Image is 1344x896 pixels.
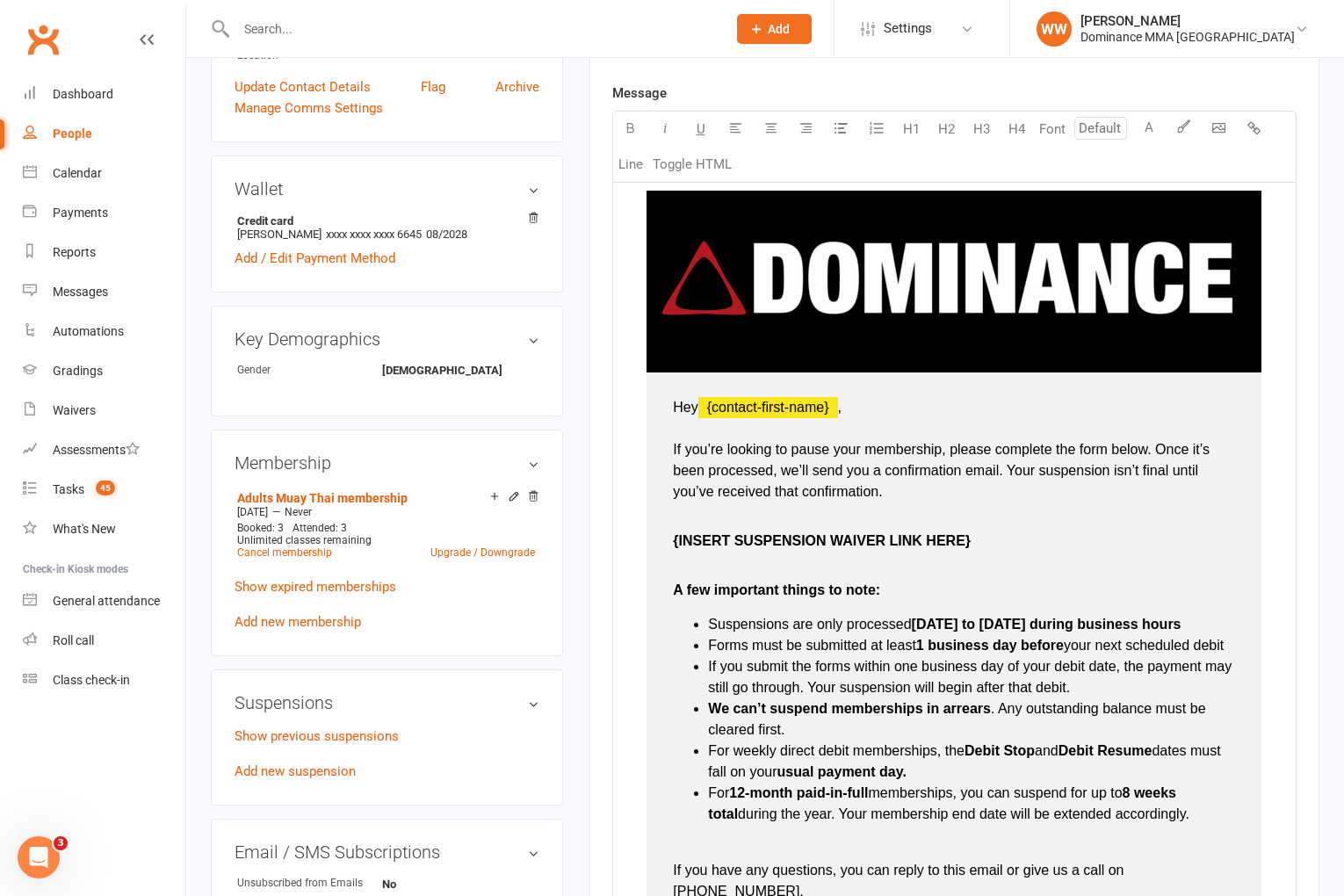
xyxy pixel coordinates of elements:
a: People [23,114,185,154]
div: General attendance [53,594,160,608]
div: Automations [53,324,124,338]
input: Default [1074,117,1127,140]
a: Manage Comms Settings [235,98,383,119]
a: Roll call [23,621,185,661]
span: usual payment day. [777,764,907,779]
span: , you can suspend for up to [953,785,1123,800]
span: Attended: 3 [293,522,347,534]
a: Calendar [23,154,185,193]
span: [DATE] to [DATE] during business hours [912,617,1181,632]
iframe: Intercom live chat [18,836,60,878]
span: , the payment may still go through. Your suspension will begin after that debit. [708,659,1235,695]
div: Dashboard [53,87,113,101]
a: Show expired memberships [235,579,396,595]
div: Assessments [53,443,140,457]
a: Archive [495,76,539,98]
div: Calendar [53,166,102,180]
a: What's New [23,509,185,549]
button: A [1131,112,1167,147]
span: during the year. Your membership end date will be extended accordingly. [738,806,1189,821]
span: memberships [869,785,953,800]
span: Add [768,22,790,36]
button: H4 [1000,112,1035,147]
button: U [683,112,719,147]
span: For [708,785,729,800]
span: Never [285,506,312,518]
div: Unsubscribed from Emails [237,875,382,892]
div: — [233,505,539,519]
span: U [697,121,705,137]
input: Search... [231,17,714,41]
span: Settings [884,9,932,48]
a: Waivers [23,391,185,430]
a: Show previous suspensions [235,728,399,744]
a: Messages [23,272,185,312]
a: Flag [421,76,445,98]
a: Clubworx [21,18,65,61]
a: Tasks 45 [23,470,185,509]
strong: [DEMOGRAPHIC_DATA] [382,364,502,377]
span: [DATE] [237,506,268,518]
span: Unlimited classes remaining [237,534,372,546]
label: Message [612,83,667,104]
a: General attendance kiosk mode [23,582,185,621]
div: Reports [53,245,96,259]
strong: Credit card [237,214,531,228]
div: [PERSON_NAME] [1080,13,1295,29]
span: If you’re looking to pause your membership, please complete the form below. Once it’s been proces... [673,442,1213,499]
span: . Any outstanding balance must be cleared first. [708,701,1210,737]
span: Forms must be submitted at least [708,638,916,653]
span: , the [937,743,965,758]
a: Adults Muay Thai membership [237,491,408,505]
a: Reports [23,233,185,272]
span: dates must fall on your [708,743,1225,779]
span: A few important things to note: [673,582,880,597]
a: Dashboard [23,75,185,114]
span: and [1035,743,1059,758]
span: For weekly direct debit memberships [708,743,937,758]
span: 08/2028 [426,228,467,241]
span: {INSERT SUSPENSION WAIVER LINK HERE} [673,533,971,548]
div: Class check-in [53,673,130,687]
span: 3 [54,836,68,850]
button: Toggle HTML [648,147,736,182]
button: H3 [965,112,1000,147]
div: WW [1037,11,1072,47]
div: Gradings [53,364,103,378]
div: Messages [53,285,108,299]
a: Upgrade / Downgrade [430,546,535,559]
a: Automations [23,312,185,351]
span: , [838,400,842,415]
a: Payments [23,193,185,233]
a: Class kiosk mode [23,661,185,700]
a: Assessments [23,430,185,470]
span: Hey [673,400,697,415]
div: Dominance MMA [GEOGRAPHIC_DATA] [1080,29,1295,45]
button: H2 [929,112,965,147]
div: Tasks [53,482,84,496]
span: your next scheduled debit [1064,638,1224,653]
div: People [53,126,92,141]
a: Update Contact Details [235,76,371,98]
div: Roll call [53,633,94,647]
span: 1 business day before [916,638,1064,653]
a: Add new suspension [235,763,356,779]
h3: Suspensions [235,693,539,712]
div: Gender [237,362,382,379]
button: Font [1035,112,1070,147]
div: Payments [53,206,108,220]
a: Add new membership [235,614,361,630]
span: xxxx xxxx xxxx 6645 [326,228,422,241]
h3: Membership [235,453,539,473]
a: Add / Edit Payment Method [235,248,395,269]
span: We can’t suspend memberships in arrears [708,701,991,716]
button: Line [613,147,648,182]
span: 45 [96,481,115,495]
span: Debit Stop [965,743,1035,758]
li: [PERSON_NAME] [235,212,539,243]
h3: Key Demographics [235,329,539,349]
a: Cancel membership [237,546,332,559]
button: Add [737,14,812,44]
div: Waivers [53,403,96,417]
img: bf3eda11-9270-46cb-9fb7-554ff1c9493e.png [647,191,1261,366]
